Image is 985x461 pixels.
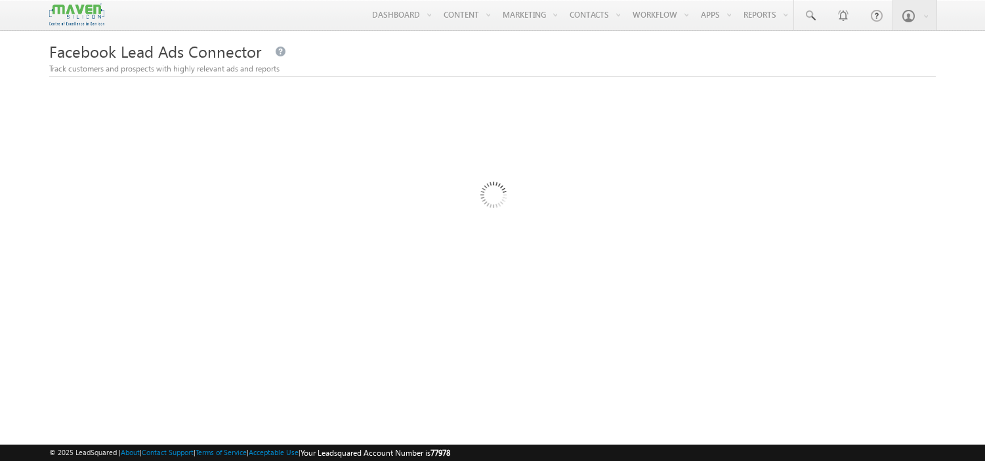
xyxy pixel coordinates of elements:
a: Acceptable Use [249,448,299,456]
a: About [121,448,140,456]
span: Your Leadsquared Account Number is [301,448,450,458]
img: Loading... [425,129,560,265]
span: 77978 [430,448,450,458]
img: Custom Logo [49,3,104,26]
a: Contact Support [142,448,194,456]
span: © 2025 LeadSquared | | | | | [49,447,450,459]
a: Terms of Service [196,448,247,456]
div: Track customers and prospects with highly relevant ads and reports [49,63,936,75]
span: Facebook Lead Ads Connector [49,41,261,62]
